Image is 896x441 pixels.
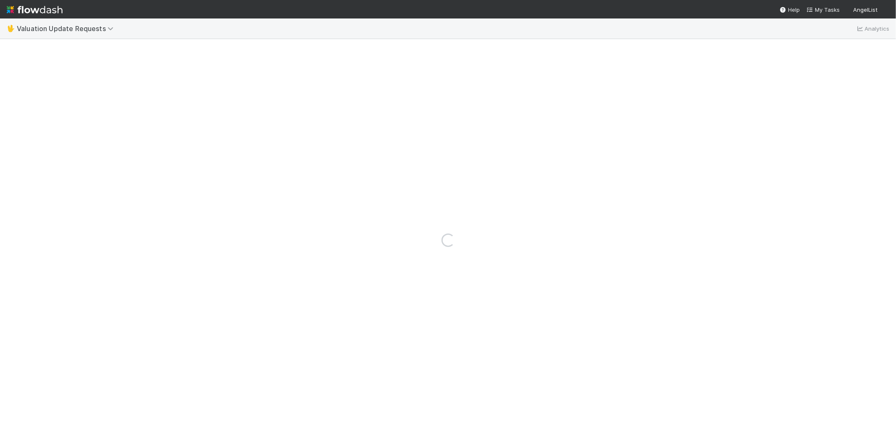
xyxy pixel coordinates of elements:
span: AngelList [853,6,878,13]
img: logo-inverted-e16ddd16eac7371096b0.svg [7,3,63,17]
span: 🖖 [7,25,15,32]
div: Help [780,5,800,14]
span: Valuation Update Requests [17,24,118,33]
span: My Tasks [807,6,840,13]
a: Analytics [856,24,889,34]
img: avatar_1a1d5361-16dd-4910-a949-020dcd9f55a3.png [881,6,889,14]
a: My Tasks [807,5,840,14]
